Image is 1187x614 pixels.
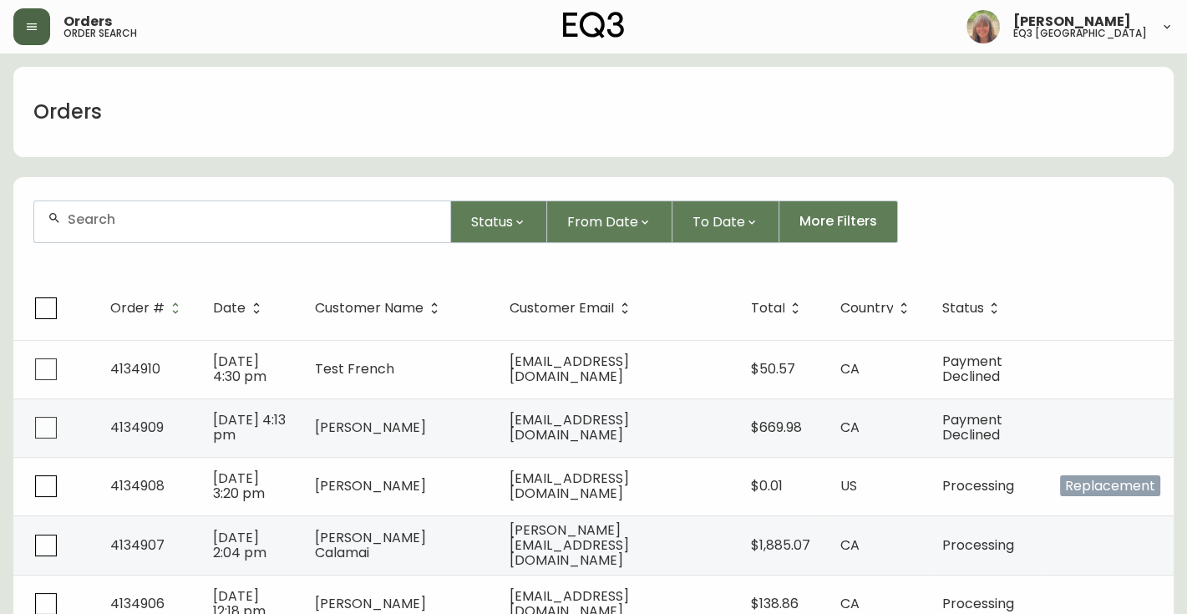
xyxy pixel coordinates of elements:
span: [PERSON_NAME] Calamai [315,528,426,562]
span: [DATE] 3:20 pm [213,469,265,503]
span: Date [213,301,267,316]
span: Customer Email [510,303,614,313]
span: 4134906 [110,594,165,613]
h5: eq3 [GEOGRAPHIC_DATA] [1013,28,1147,38]
span: Processing [941,594,1013,613]
span: [PERSON_NAME] [1013,15,1131,28]
span: [PERSON_NAME] [315,418,426,437]
span: [DATE] 4:30 pm [213,352,266,386]
span: $1,885.07 [750,535,809,555]
span: [PERSON_NAME] [315,476,426,495]
span: Processing [941,535,1013,555]
span: Total [750,301,806,316]
span: Status [471,211,513,232]
span: From Date [567,211,638,232]
span: [EMAIL_ADDRESS][DOMAIN_NAME] [510,410,629,444]
span: $0.01 [750,476,782,495]
span: Processing [941,476,1013,495]
span: [DATE] 2:04 pm [213,528,266,562]
h1: Orders [33,98,102,126]
span: More Filters [799,212,877,231]
img: logo [563,12,625,38]
span: Orders [63,15,112,28]
button: To Date [672,200,779,243]
span: 4134908 [110,476,165,495]
span: $669.98 [750,418,801,437]
span: Order # [110,301,186,316]
span: Customer Email [510,301,636,316]
span: Date [213,303,246,313]
span: $138.86 [750,594,798,613]
button: More Filters [779,200,898,243]
span: Status [941,303,983,313]
span: Test French [315,359,394,378]
span: [EMAIL_ADDRESS][DOMAIN_NAME] [510,469,629,503]
input: Search [68,211,437,227]
span: 4134907 [110,535,165,555]
span: CA [840,359,859,378]
span: [PERSON_NAME] [315,594,426,613]
span: Total [750,303,784,313]
span: 4134909 [110,418,164,437]
span: Country [840,303,893,313]
span: Order # [110,303,165,313]
span: 4134910 [110,359,160,378]
h5: order search [63,28,137,38]
span: Customer Name [315,303,424,313]
span: US [840,476,856,495]
span: $50.57 [750,359,794,378]
button: Status [451,200,547,243]
span: [EMAIL_ADDRESS][DOMAIN_NAME] [510,352,629,386]
span: Payment Declined [941,352,1002,386]
span: Status [941,301,1005,316]
span: Payment Declined [941,410,1002,444]
span: CA [840,535,859,555]
span: Replacement [1060,475,1160,496]
span: To Date [692,211,745,232]
button: From Date [547,200,672,243]
span: [DATE] 4:13 pm [213,410,286,444]
span: [PERSON_NAME][EMAIL_ADDRESS][DOMAIN_NAME] [510,520,629,570]
span: CA [840,418,859,437]
span: Customer Name [315,301,445,316]
span: Country [840,301,915,316]
img: ORIGINAL.jpg [966,10,1000,43]
span: CA [840,594,859,613]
